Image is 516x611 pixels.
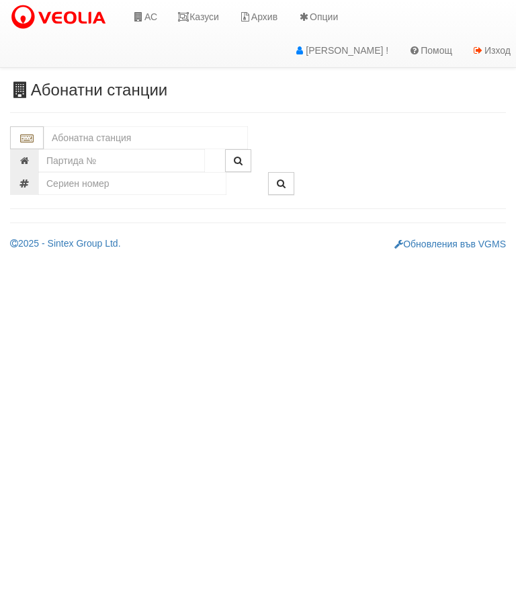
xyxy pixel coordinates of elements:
a: Обновления във VGMS [394,239,506,249]
a: 2025 - Sintex Group Ltd. [10,238,121,249]
input: Сериен номер [38,172,226,195]
input: Партида № [38,149,205,172]
a: [PERSON_NAME] ! [284,34,398,67]
a: Помощ [398,34,462,67]
h3: Абонатни станции [10,81,506,99]
input: Абонатна станция [44,126,248,149]
img: VeoliaLogo.png [10,3,112,32]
